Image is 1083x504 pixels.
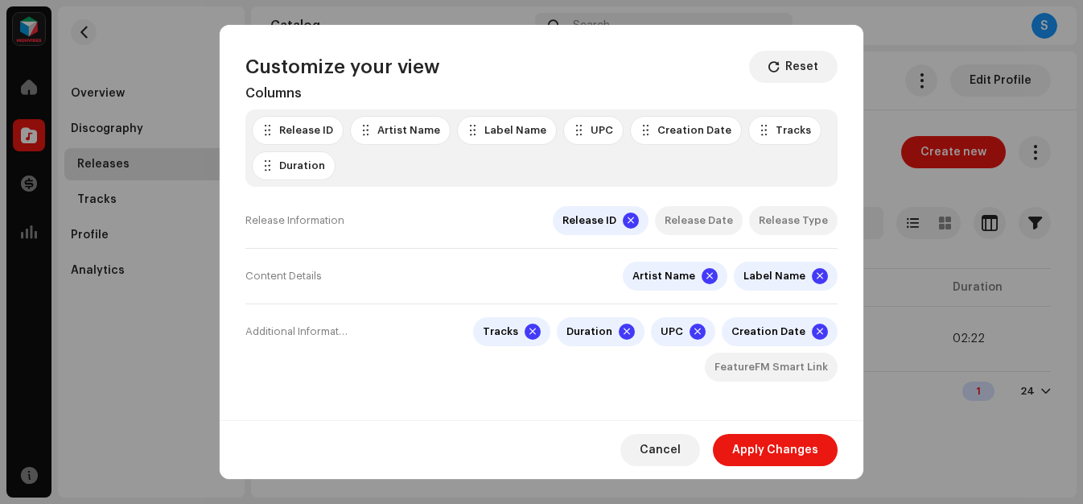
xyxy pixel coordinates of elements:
div: Release ID [562,214,616,227]
div: Creation Date [731,325,805,338]
div: Label Name [484,124,546,137]
div: Release Information [245,206,344,235]
div: Creation Date [657,124,731,137]
div: Customize your view [245,54,440,80]
div: Duration [279,159,325,172]
div: Release Date [665,214,733,227]
div: Tracks [483,325,518,338]
div: Artist Name [632,270,695,283]
div: Columns [245,84,838,103]
button: Cancel [620,434,700,466]
div: UPC [661,325,683,338]
div: Content Details [245,262,322,291]
div: Label Name [743,270,805,283]
div: Release ID [279,124,333,137]
div: FeatureFM Smart Link [714,361,828,374]
div: Additional Information [245,317,349,382]
span: Reset [785,51,818,83]
button: Reset [749,51,838,83]
div: UPC [591,124,613,137]
div: Duration [566,325,612,338]
div: Tracks [776,124,811,137]
div: Artist Name [377,124,440,137]
span: Apply Changes [732,434,818,466]
span: Cancel [640,434,681,466]
button: Apply Changes [713,434,838,466]
div: Release Type [759,214,828,227]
